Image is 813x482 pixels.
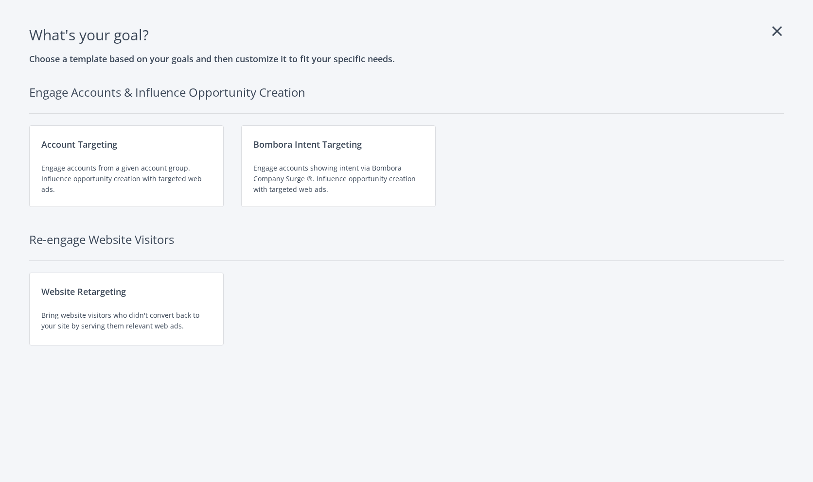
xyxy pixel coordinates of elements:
div: Website Retargeting [41,285,212,298]
h2: Engage Accounts & Influence Opportunity Creation [29,83,784,114]
div: Engage accounts showing intent via Bombora Company Surge ®. Influence opportunity creation with t... [253,163,424,195]
div: Engage accounts from a given account group. Influence opportunity creation with targeted web ads. [41,163,212,195]
div: Bombora Intent Targeting [253,138,424,151]
h1: What's your goal ? [29,23,784,46]
div: Bring website visitors who didn't convert back to your site by serving them relevant web ads. [41,310,212,331]
h2: Re-engage Website Visitors [29,230,784,261]
h3: Choose a template based on your goals and then customize it to fit your specific needs. [29,52,784,66]
div: Account Targeting [41,138,212,151]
